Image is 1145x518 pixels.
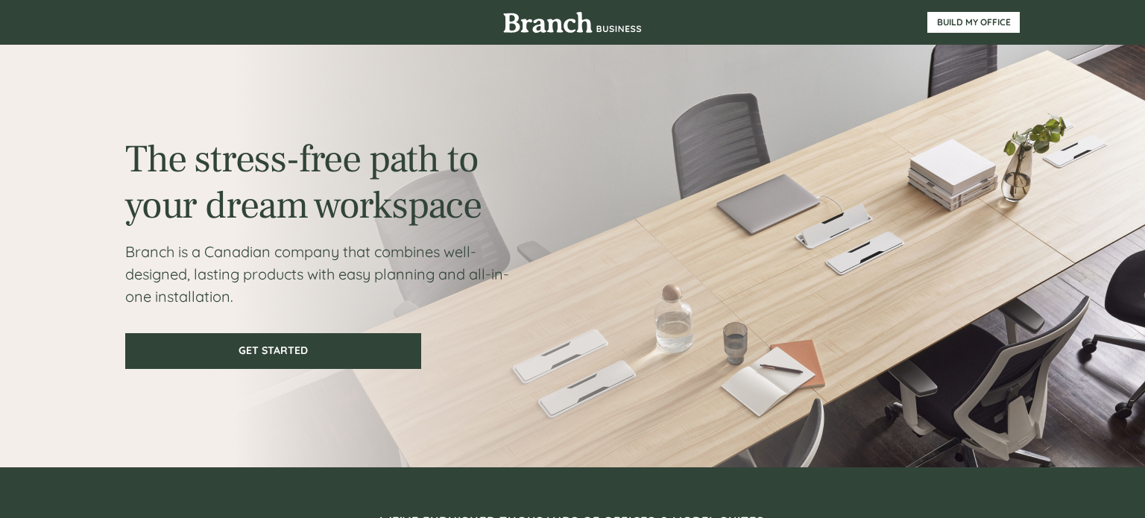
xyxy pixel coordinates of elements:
a: GET STARTED [125,333,421,369]
span: Branch is a Canadian company that combines well-designed, lasting products with easy planning and... [125,242,509,306]
span: The stress-free path to your dream workspace [125,134,482,230]
span: GET STARTED [127,344,420,357]
span: BUILD MY OFFICE [927,17,1020,28]
a: BUILD MY OFFICE [927,12,1020,33]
